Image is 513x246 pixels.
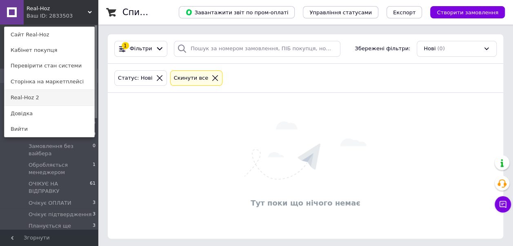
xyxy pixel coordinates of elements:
input: Пошук за номером замовлення, ПІБ покупця, номером телефону, Email, номером накладної [174,41,340,57]
button: Завантажити звіт по пром-оплаті [179,6,295,18]
span: Очікує підтвердження [29,211,91,218]
a: Перевірити стан системи [4,58,94,74]
div: Статус: Нові [116,74,154,83]
span: Управління статусами [309,9,372,16]
span: Real-Hoz [27,5,88,12]
a: Кабінет покупця [4,42,94,58]
span: Замовлення без вайбера [29,143,93,157]
span: Очікує ОПЛАТИ [29,199,71,207]
span: Нові [424,45,435,53]
span: 1 [93,161,95,176]
h1: Список замовлень [122,7,205,17]
span: Збережені фільтри: [355,45,410,53]
a: Сайт Real-Hoz [4,27,94,42]
span: (0) [437,45,444,51]
a: Real-Hoz 2 [4,90,94,105]
span: Завантажити звіт по пром-оплаті [185,9,288,16]
span: 3 [93,211,95,218]
button: Експорт [386,6,422,18]
div: Тут поки що нічого немає [112,198,499,208]
a: Вийти [4,121,94,137]
span: Планується ще дзвінок [29,222,93,237]
a: Сторінка на маркетплейсі [4,74,94,89]
span: 61 [90,180,95,195]
button: Створити замовлення [430,6,505,18]
span: Експорт [393,9,416,16]
div: Ваш ID: 2833503 [27,12,61,20]
a: Створити замовлення [422,9,505,15]
button: Чат з покупцем [495,196,511,212]
span: 0 [93,143,95,157]
span: 3 [93,222,95,237]
a: Довідка [4,106,94,121]
div: 1 [122,42,129,49]
button: Управління статусами [303,6,378,18]
span: 3 [93,199,95,207]
div: Cкинути все [172,74,210,83]
span: Створити замовлення [437,9,498,16]
span: Обробляється менеджером [29,161,93,176]
span: Фільтри [130,45,152,53]
span: ОЧІКУЄ НА ВІДПРАВКУ [29,180,90,195]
